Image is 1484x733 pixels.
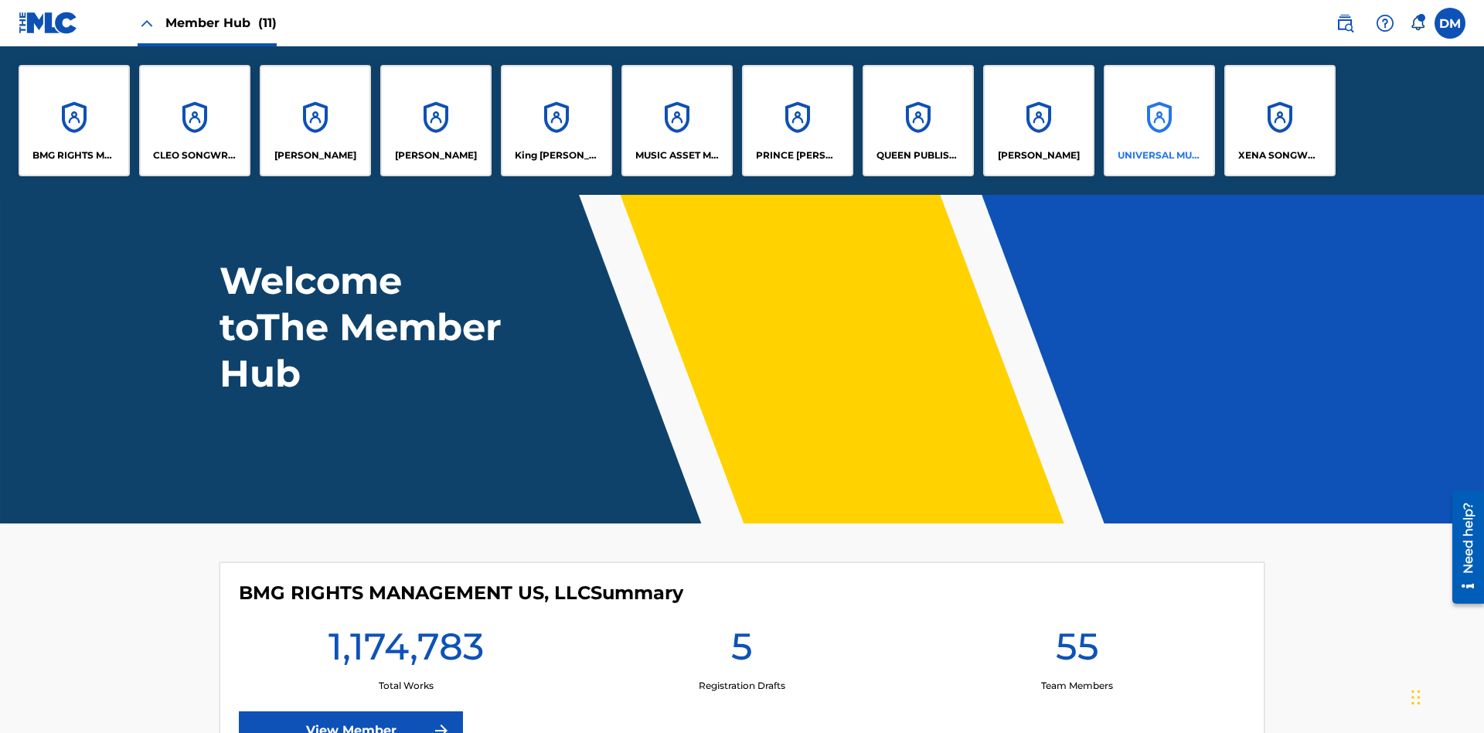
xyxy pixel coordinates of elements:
img: MLC Logo [19,12,78,34]
div: Drag [1411,674,1421,721]
a: AccountsBMG RIGHTS MANAGEMENT US, LLC [19,65,130,176]
p: EYAMA MCSINGER [395,148,477,162]
a: AccountsCLEO SONGWRITER [139,65,250,176]
p: UNIVERSAL MUSIC PUB GROUP [1118,148,1202,162]
p: RONALD MCTESTERSON [998,148,1080,162]
a: AccountsPRINCE [PERSON_NAME] [742,65,853,176]
p: King McTesterson [515,148,599,162]
div: Notifications [1410,15,1425,31]
p: Total Works [379,679,434,693]
p: Team Members [1041,679,1113,693]
p: XENA SONGWRITER [1238,148,1322,162]
a: Accounts[PERSON_NAME] [380,65,492,176]
a: Accounts[PERSON_NAME] [983,65,1094,176]
iframe: Resource Center [1441,485,1484,612]
a: AccountsMUSIC ASSET MANAGEMENT (MAM) [621,65,733,176]
a: AccountsKing [PERSON_NAME] [501,65,612,176]
p: PRINCE MCTESTERSON [756,148,840,162]
img: search [1336,14,1354,32]
p: CLEO SONGWRITER [153,148,237,162]
a: Public Search [1329,8,1360,39]
p: ELVIS COSTELLO [274,148,356,162]
div: User Menu [1435,8,1465,39]
h4: BMG RIGHTS MANAGEMENT US, LLC [239,581,683,605]
p: BMG RIGHTS MANAGEMENT US, LLC [32,148,117,162]
div: Help [1370,8,1401,39]
a: AccountsUNIVERSAL MUSIC PUB GROUP [1104,65,1215,176]
p: MUSIC ASSET MANAGEMENT (MAM) [635,148,720,162]
img: help [1376,14,1394,32]
span: (11) [258,15,277,30]
p: Registration Drafts [699,679,785,693]
h1: 55 [1056,623,1099,679]
a: Accounts[PERSON_NAME] [260,65,371,176]
a: AccountsXENA SONGWRITER [1224,65,1336,176]
p: QUEEN PUBLISHA [876,148,961,162]
img: Close [138,14,156,32]
h1: 1,174,783 [328,623,484,679]
a: AccountsQUEEN PUBLISHA [863,65,974,176]
span: Member Hub [165,14,277,32]
h1: Welcome to The Member Hub [220,257,509,397]
h1: 5 [731,623,753,679]
iframe: Chat Widget [1407,659,1484,733]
